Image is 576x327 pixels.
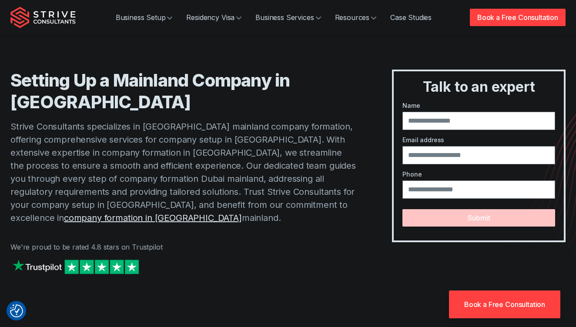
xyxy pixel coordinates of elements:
[328,9,384,26] a: Resources
[64,213,242,223] a: company formation in [GEOGRAPHIC_DATA]
[397,78,560,96] h3: Talk to an expert
[10,304,23,317] img: Revisit consent button
[10,304,23,317] button: Consent Preferences
[10,257,141,276] img: Strive on Trustpilot
[449,290,560,318] a: Book a Free Consultation
[402,170,555,179] label: Phone
[402,135,555,144] label: Email address
[10,70,357,113] h1: Setting Up a Mainland Company in [GEOGRAPHIC_DATA]
[402,209,555,227] button: Submit
[10,242,357,252] p: We're proud to be rated 4.8 stars on Trustpilot
[470,9,566,26] a: Book a Free Consultation
[10,120,357,224] p: Strive Consultants specializes in [GEOGRAPHIC_DATA] mainland company formation, offering comprehe...
[109,9,180,26] a: Business Setup
[10,7,76,28] img: Strive Consultants
[402,101,555,110] label: Name
[248,9,328,26] a: Business Services
[383,9,439,26] a: Case Studies
[179,9,248,26] a: Residency Visa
